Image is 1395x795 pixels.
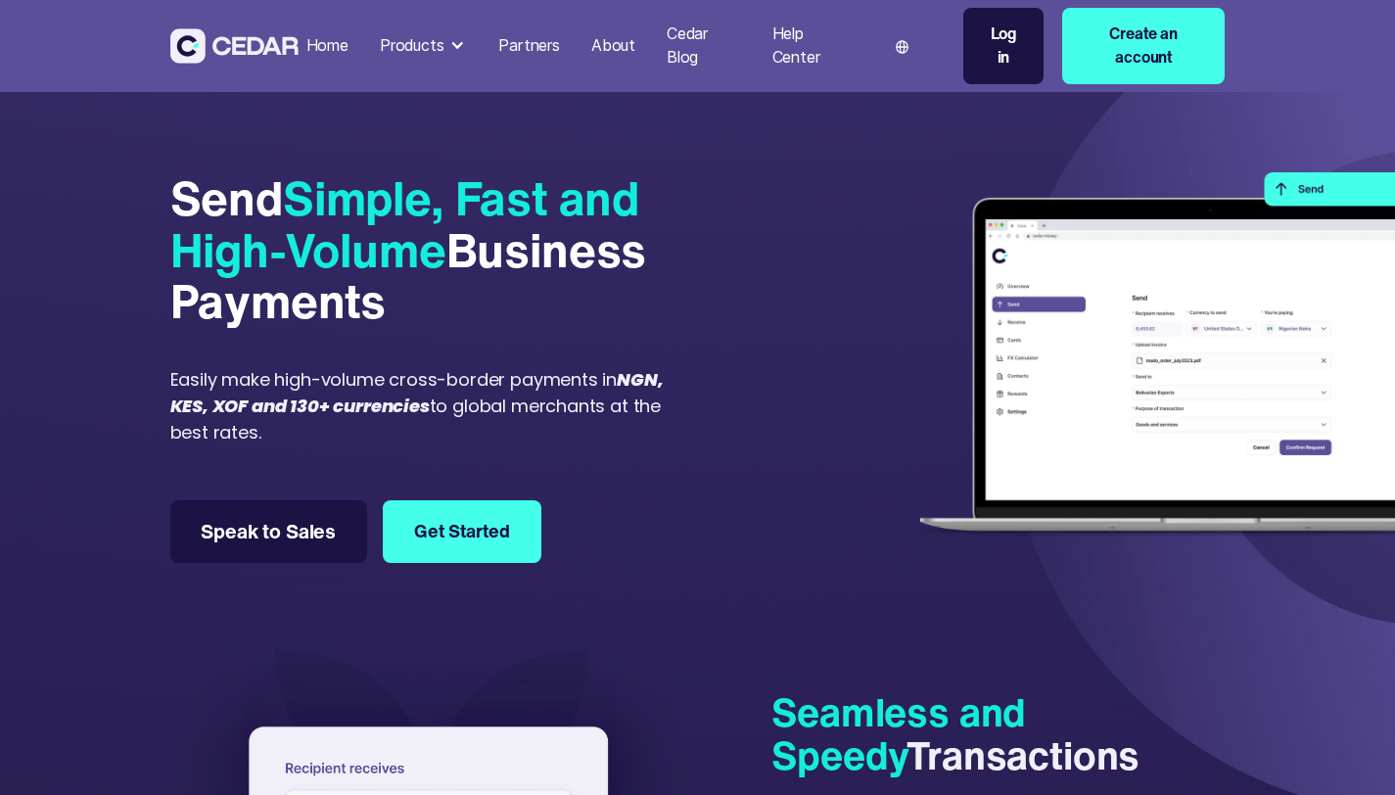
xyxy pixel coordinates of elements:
[591,34,635,58] div: About
[1062,8,1226,84] a: Create an account
[380,34,444,58] div: Products
[372,26,476,66] div: Products
[170,366,690,445] div: Easily make high-volume cross-border payments in to global merchants at the best rates.
[771,691,1225,777] h4: Transactions
[765,13,860,79] a: Help Center
[170,164,640,284] span: Simple, Fast and High-Volume
[498,34,560,58] div: Partners
[772,23,853,70] div: Help Center
[659,13,749,79] a: Cedar Blog
[583,24,643,68] a: About
[170,500,367,563] a: Speak to Sales
[383,500,541,563] a: Get Started
[667,23,741,70] div: Cedar Blog
[983,23,1024,70] div: Log in
[170,367,664,418] em: NGN, KES, XOF and 130+ currencies
[771,683,1026,783] span: Seamless and Speedy
[490,24,568,68] a: Partners
[306,34,349,58] div: Home
[963,8,1044,84] a: Log in
[299,24,356,68] a: Home
[170,172,690,327] div: Send Business Payments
